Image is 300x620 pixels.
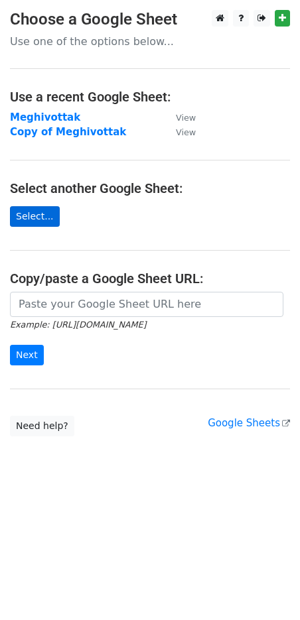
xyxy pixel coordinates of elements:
[10,89,290,105] h4: Use a recent Google Sheet:
[176,113,196,123] small: View
[10,111,80,123] a: Meghivottak
[176,127,196,137] small: View
[163,111,196,123] a: View
[10,271,290,286] h4: Copy/paste a Google Sheet URL:
[10,416,74,436] a: Need help?
[234,556,300,620] div: Csevegés widget
[208,417,290,429] a: Google Sheets
[234,556,300,620] iframe: Chat Widget
[10,126,126,138] a: Copy of Meghivottak
[10,180,290,196] h4: Select another Google Sheet:
[163,126,196,138] a: View
[10,320,146,330] small: Example: [URL][DOMAIN_NAME]
[10,206,60,227] a: Select...
[10,292,283,317] input: Paste your Google Sheet URL here
[10,345,44,365] input: Next
[10,34,290,48] p: Use one of the options below...
[10,10,290,29] h3: Choose a Google Sheet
